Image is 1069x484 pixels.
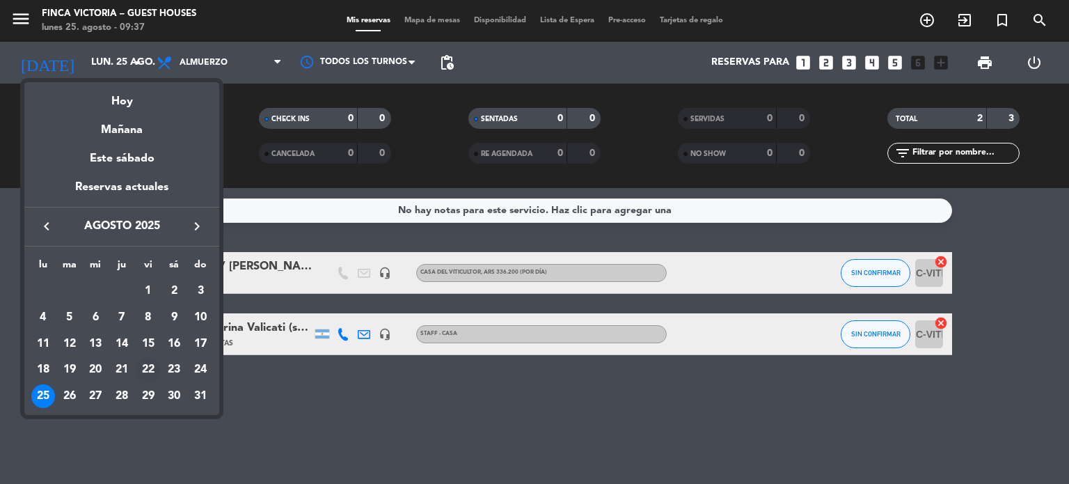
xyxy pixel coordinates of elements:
td: 11 de agosto de 2025 [30,331,56,357]
td: 26 de agosto de 2025 [56,383,83,409]
div: 7 [110,306,134,329]
td: 13 de agosto de 2025 [82,331,109,357]
td: 23 de agosto de 2025 [161,357,188,383]
div: 3 [189,279,212,303]
div: 11 [31,332,55,356]
div: 15 [136,332,160,356]
div: 17 [189,332,212,356]
td: 14 de agosto de 2025 [109,331,135,357]
div: Reservas actuales [24,178,219,207]
td: 27 de agosto de 2025 [82,383,109,409]
td: 19 de agosto de 2025 [56,357,83,383]
div: 25 [31,384,55,408]
td: 28 de agosto de 2025 [109,383,135,409]
td: 17 de agosto de 2025 [187,331,214,357]
div: 8 [136,306,160,329]
div: 22 [136,358,160,382]
div: 24 [189,358,212,382]
th: miércoles [82,257,109,279]
div: 21 [110,358,134,382]
td: 10 de agosto de 2025 [187,304,214,331]
div: 26 [58,384,81,408]
div: 31 [189,384,212,408]
td: 24 de agosto de 2025 [187,357,214,383]
div: 6 [84,306,107,329]
div: 19 [58,358,81,382]
td: 16 de agosto de 2025 [161,331,188,357]
td: 2 de agosto de 2025 [161,278,188,304]
td: 7 de agosto de 2025 [109,304,135,331]
div: Mañana [24,111,219,139]
div: 12 [58,332,81,356]
td: 25 de agosto de 2025 [30,383,56,409]
div: Este sábado [24,139,219,178]
td: 20 de agosto de 2025 [82,357,109,383]
td: 22 de agosto de 2025 [135,357,161,383]
td: 31 de agosto de 2025 [187,383,214,409]
td: 1 de agosto de 2025 [135,278,161,304]
div: 23 [162,358,186,382]
th: jueves [109,257,135,279]
div: 20 [84,358,107,382]
div: 27 [84,384,107,408]
i: keyboard_arrow_left [38,218,55,235]
th: sábado [161,257,188,279]
div: 4 [31,306,55,329]
div: 2 [162,279,186,303]
td: 3 de agosto de 2025 [187,278,214,304]
div: Hoy [24,82,219,111]
td: 4 de agosto de 2025 [30,304,56,331]
td: 18 de agosto de 2025 [30,357,56,383]
td: 8 de agosto de 2025 [135,304,161,331]
div: 5 [58,306,81,329]
td: 21 de agosto de 2025 [109,357,135,383]
td: AGO. [30,278,135,304]
td: 29 de agosto de 2025 [135,383,161,409]
div: 13 [84,332,107,356]
div: 1 [136,279,160,303]
th: domingo [187,257,214,279]
th: viernes [135,257,161,279]
div: 28 [110,384,134,408]
td: 15 de agosto de 2025 [135,331,161,357]
button: keyboard_arrow_left [34,217,59,235]
td: 6 de agosto de 2025 [82,304,109,331]
div: 14 [110,332,134,356]
i: keyboard_arrow_right [189,218,205,235]
td: 5 de agosto de 2025 [56,304,83,331]
td: 9 de agosto de 2025 [161,304,188,331]
th: martes [56,257,83,279]
div: 18 [31,358,55,382]
span: agosto 2025 [59,217,184,235]
div: 30 [162,384,186,408]
th: lunes [30,257,56,279]
button: keyboard_arrow_right [184,217,209,235]
div: 10 [189,306,212,329]
div: 9 [162,306,186,329]
div: 29 [136,384,160,408]
td: 12 de agosto de 2025 [56,331,83,357]
td: 30 de agosto de 2025 [161,383,188,409]
div: 16 [162,332,186,356]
